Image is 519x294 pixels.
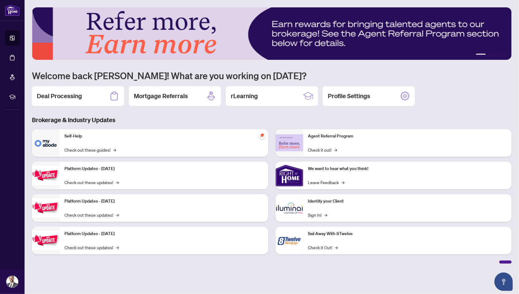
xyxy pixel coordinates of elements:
span: → [335,244,338,251]
h2: Mortgage Referrals [134,92,188,100]
p: Agent Referral Program [308,133,507,140]
img: Platform Updates - July 8, 2025 [32,198,60,218]
span: → [324,211,327,218]
h2: rLearning [231,92,258,100]
span: → [116,244,119,251]
button: 1 [476,54,486,56]
h2: Profile Settings [328,92,370,100]
img: Sail Away With 8Twelve [276,227,303,254]
p: Platform Updates - [DATE] [64,165,263,172]
a: Sign In!→ [308,211,327,218]
button: 5 [503,54,505,56]
img: We want to hear what you think! [276,162,303,189]
a: Check out these updates!→ [64,179,119,186]
img: logo [5,5,20,16]
h2: Deal Processing [37,92,82,100]
span: → [116,211,119,218]
h3: Brokerage & Industry Updates [32,116,512,124]
img: Platform Updates - June 23, 2025 [32,231,60,250]
p: Sail Away With 8Twelve [308,230,507,237]
img: Slide 0 [32,7,512,60]
span: → [113,146,116,153]
img: Agent Referral Program [276,134,303,151]
span: → [342,179,345,186]
a: Check it out!→ [308,146,337,153]
p: We want to hear what you think! [308,165,507,172]
img: Platform Updates - July 21, 2025 [32,166,60,185]
a: Leave Feedback→ [308,179,345,186]
img: Self-Help [32,129,60,157]
button: Open asap [494,273,513,291]
button: 2 [488,54,491,56]
img: Identify your Client [276,194,303,222]
span: pushpin [258,132,266,139]
p: Self-Help [64,133,263,140]
a: Check out these updates!→ [64,211,119,218]
p: Platform Updates - [DATE] [64,198,263,205]
a: Check out these guides!→ [64,146,116,153]
a: Check out these updates!→ [64,244,119,251]
img: Profile Icon [6,276,18,288]
button: 4 [498,54,501,56]
button: 3 [493,54,496,56]
p: Platform Updates - [DATE] [64,230,263,237]
p: Identify your Client [308,198,507,205]
span: → [334,146,337,153]
a: Check it Out!→ [308,244,338,251]
span: → [116,179,119,186]
h1: Welcome back [PERSON_NAME]! What are you working on [DATE]? [32,70,512,81]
